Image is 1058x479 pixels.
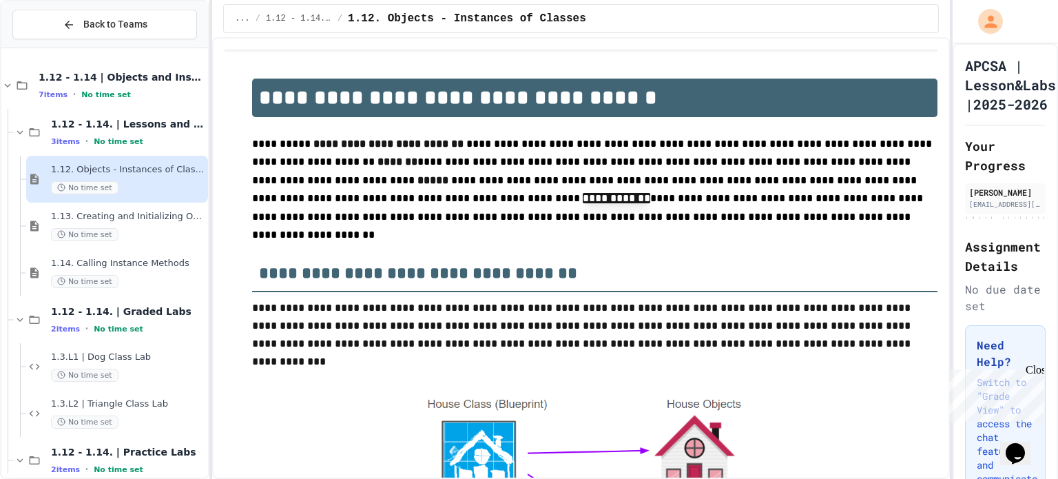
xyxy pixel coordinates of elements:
[235,13,250,24] span: ...
[51,164,205,176] span: 1.12. Objects - Instances of Classes
[94,325,143,334] span: No time set
[51,211,205,223] span: 1.13. Creating and Initializing Objects: Constructors
[51,275,118,288] span: No time set
[51,351,205,363] span: 1.3.L1 | Dog Class Lab
[965,237,1046,276] h2: Assignment Details
[965,136,1046,175] h2: Your Progress
[6,6,95,88] div: Chat with us now!Close
[12,10,197,39] button: Back to Teams
[51,416,118,429] span: No time set
[1000,424,1044,465] iframe: chat widget
[51,137,80,146] span: 3 items
[73,89,76,100] span: •
[51,369,118,382] span: No time set
[969,199,1041,210] div: [EMAIL_ADDRESS][DOMAIN_NAME]
[266,13,332,24] span: 1.12 - 1.14. | Lessons and Notes
[51,228,118,241] span: No time set
[85,136,88,147] span: •
[85,464,88,475] span: •
[348,10,586,27] span: 1.12. Objects - Instances of Classes
[944,364,1044,422] iframe: chat widget
[85,323,88,334] span: •
[39,71,205,83] span: 1.12 - 1.14 | Objects and Instances of Classes
[51,446,205,458] span: 1.12 - 1.14. | Practice Labs
[51,258,205,269] span: 1.14. Calling Instance Methods
[965,281,1046,314] div: No due date set
[51,305,205,318] span: 1.12 - 1.14. | Graded Labs
[94,465,143,474] span: No time set
[94,137,143,146] span: No time set
[39,90,68,99] span: 7 items
[51,465,80,474] span: 2 items
[51,181,118,194] span: No time set
[51,118,205,130] span: 1.12 - 1.14. | Lessons and Notes
[969,186,1041,198] div: [PERSON_NAME]
[977,337,1034,370] h3: Need Help?
[964,6,1006,37] div: My Account
[83,17,147,32] span: Back to Teams
[256,13,260,24] span: /
[965,56,1056,114] h1: APCSA | Lesson&Labs |2025-2026
[338,13,342,24] span: /
[81,90,131,99] span: No time set
[51,325,80,334] span: 2 items
[51,398,205,410] span: 1.3.L2 | Triangle Class Lab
